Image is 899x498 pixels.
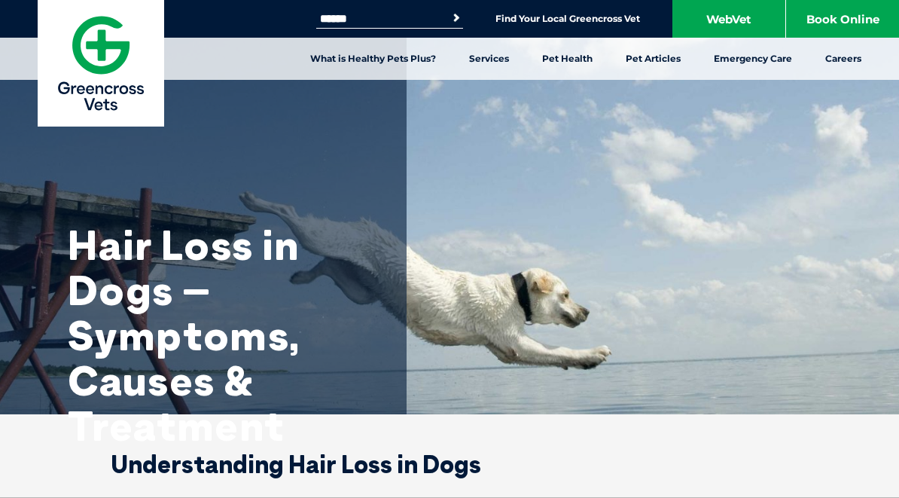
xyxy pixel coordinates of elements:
a: Emergency Care [697,38,809,80]
a: Find Your Local Greencross Vet [495,13,640,25]
a: Pet Health [526,38,609,80]
a: Services [453,38,526,80]
a: Careers [809,38,878,80]
a: What is Healthy Pets Plus? [294,38,453,80]
h1: Hair Loss in Dogs – Symptoms, Causes & Treatment [68,222,369,448]
a: Pet Articles [609,38,697,80]
button: Search [449,11,464,26]
h2: Understanding Hair Loss in Dogs [58,452,841,476]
